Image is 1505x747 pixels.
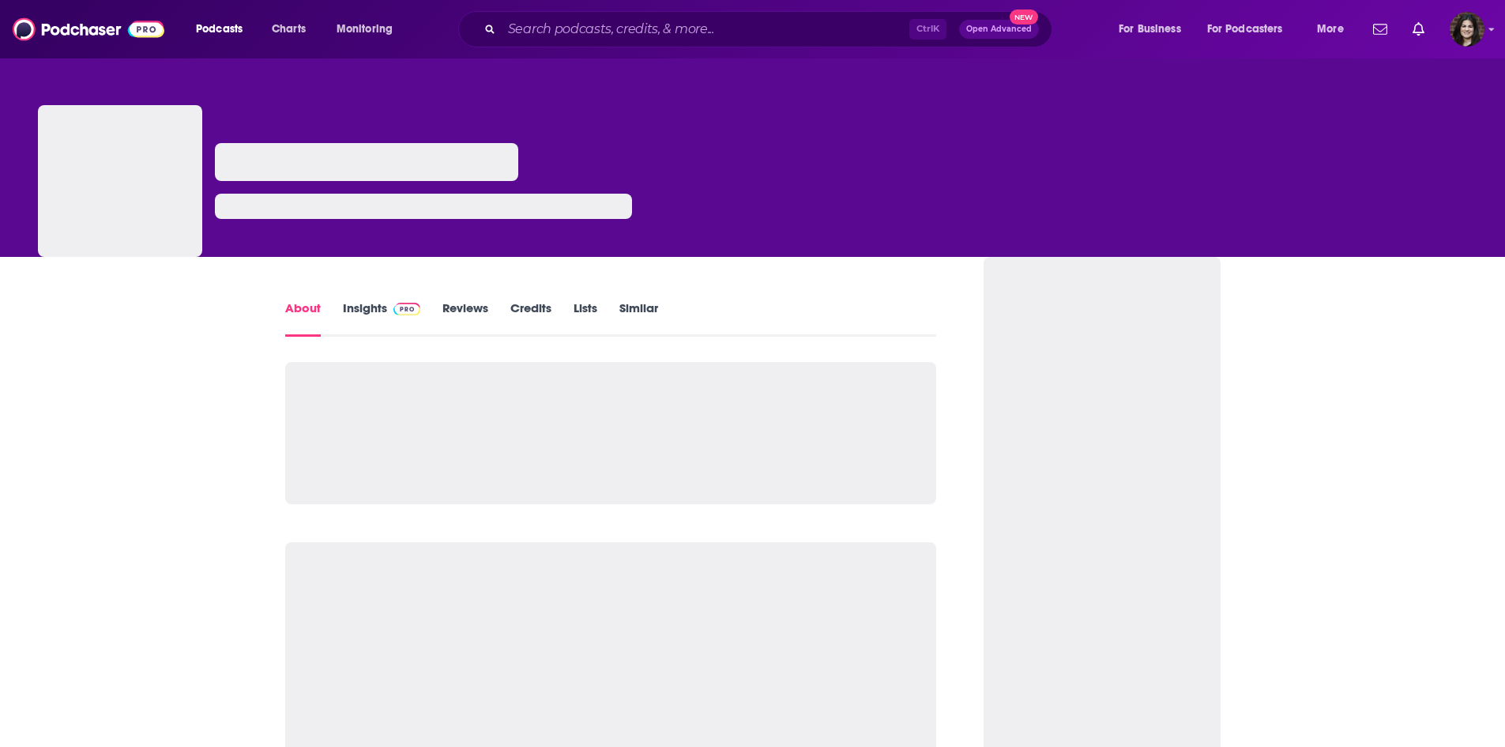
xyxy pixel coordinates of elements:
[966,25,1032,33] span: Open Advanced
[510,300,551,337] a: Credits
[393,303,421,315] img: Podchaser Pro
[1306,17,1364,42] button: open menu
[1108,17,1201,42] button: open menu
[1010,9,1038,25] span: New
[502,17,909,42] input: Search podcasts, credits, & more...
[1450,12,1484,47] img: User Profile
[619,300,658,337] a: Similar
[337,18,393,40] span: Monitoring
[285,300,321,337] a: About
[473,11,1067,47] div: Search podcasts, credits, & more...
[959,20,1039,39] button: Open AdvancedNew
[442,300,488,337] a: Reviews
[1450,12,1484,47] button: Show profile menu
[1406,16,1431,43] a: Show notifications dropdown
[1317,18,1344,40] span: More
[574,300,597,337] a: Lists
[196,18,243,40] span: Podcasts
[1367,16,1394,43] a: Show notifications dropdown
[185,17,263,42] button: open menu
[1450,12,1484,47] span: Logged in as amandavpr
[1207,18,1283,40] span: For Podcasters
[13,14,164,44] img: Podchaser - Follow, Share and Rate Podcasts
[1197,17,1306,42] button: open menu
[325,17,413,42] button: open menu
[343,300,421,337] a: InsightsPodchaser Pro
[261,17,315,42] a: Charts
[1119,18,1181,40] span: For Business
[909,19,946,40] span: Ctrl K
[272,18,306,40] span: Charts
